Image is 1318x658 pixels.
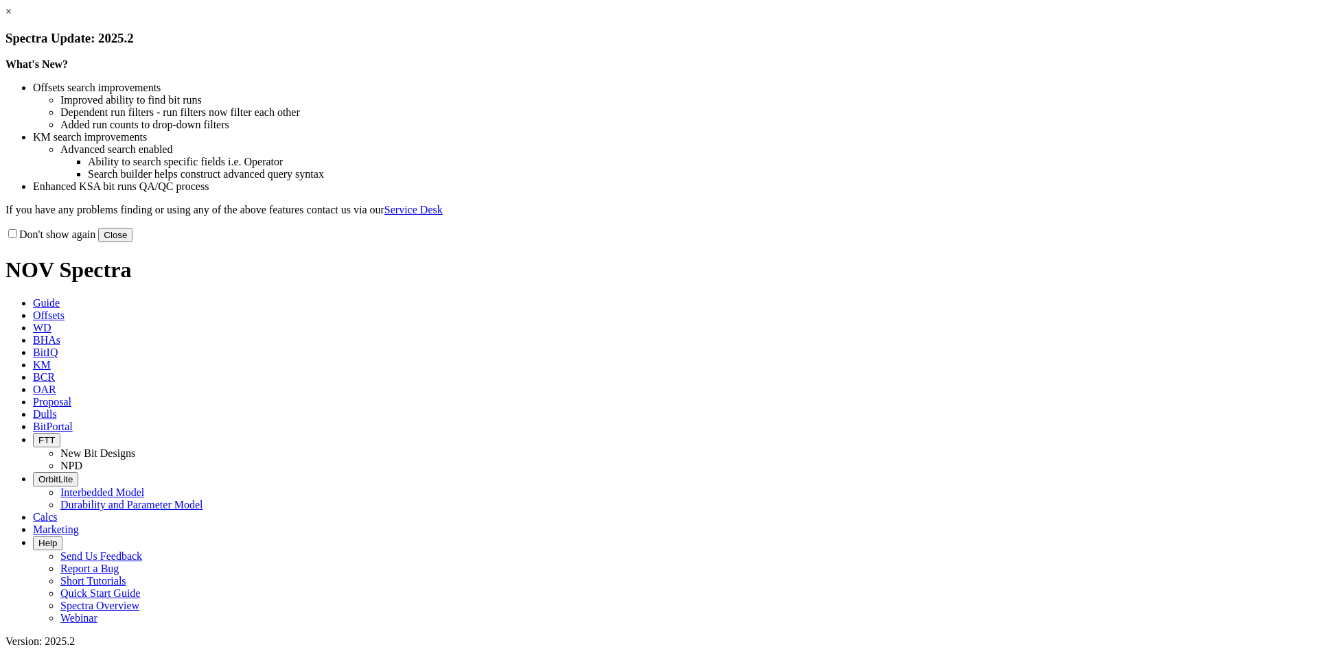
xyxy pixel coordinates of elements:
a: Quick Start Guide [60,587,140,599]
a: Short Tutorials [60,575,126,587]
span: KM [33,359,51,371]
li: Search builder helps construct advanced query syntax [88,168,1313,180]
a: New Bit Designs [60,447,135,459]
a: Webinar [60,612,97,624]
a: Send Us Feedback [60,550,142,562]
a: Service Desk [384,204,443,215]
span: BHAs [33,334,60,346]
a: Report a Bug [60,563,119,574]
strong: What's New? [5,58,68,70]
p: If you have any problems finding or using any of the above features contact us via our [5,204,1313,216]
span: OAR [33,384,56,395]
span: BitIQ [33,346,58,358]
div: Version: 2025.2 [5,635,1313,648]
span: FTT [38,435,55,445]
li: Dependent run filters - run filters now filter each other [60,106,1313,119]
li: Ability to search specific fields i.e. Operator [88,156,1313,168]
a: × [5,5,12,17]
span: Calcs [33,511,58,523]
span: WD [33,322,51,333]
span: Proposal [33,396,71,408]
span: Offsets [33,309,65,321]
li: Improved ability to find bit runs [60,94,1313,106]
button: Close [98,228,132,242]
h3: Spectra Update: 2025.2 [5,31,1313,46]
a: NPD [60,460,82,471]
li: Offsets search improvements [33,82,1313,94]
span: Marketing [33,524,79,535]
input: Don't show again [8,229,17,238]
li: Advanced search enabled [60,143,1313,156]
li: KM search improvements [33,131,1313,143]
span: OrbitLite [38,474,73,484]
span: BitPortal [33,421,73,432]
li: Added run counts to drop-down filters [60,119,1313,131]
span: Dulls [33,408,57,420]
span: Guide [33,297,60,309]
a: Durability and Parameter Model [60,499,203,510]
h1: NOV Spectra [5,257,1313,283]
a: Spectra Overview [60,600,139,611]
span: Help [38,538,57,548]
a: Interbedded Model [60,486,144,498]
span: BCR [33,371,55,383]
li: Enhanced KSA bit runs QA/QC process [33,180,1313,193]
label: Don't show again [5,228,95,240]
